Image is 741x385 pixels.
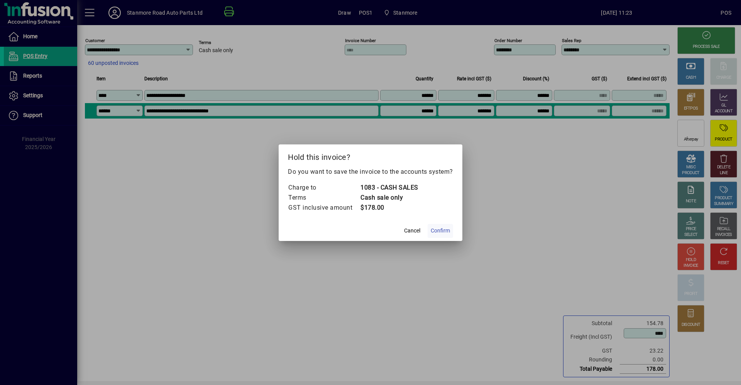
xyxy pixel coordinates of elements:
[360,183,418,193] td: 1083 - CASH SALES
[279,144,462,167] h2: Hold this invoice?
[404,227,420,235] span: Cancel
[288,167,453,176] p: Do you want to save the invoice to the accounts system?
[288,193,360,203] td: Terms
[360,193,418,203] td: Cash sale only
[360,203,418,213] td: $178.00
[428,224,453,238] button: Confirm
[288,183,360,193] td: Charge to
[400,224,425,238] button: Cancel
[288,203,360,213] td: GST inclusive amount
[431,227,450,235] span: Confirm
